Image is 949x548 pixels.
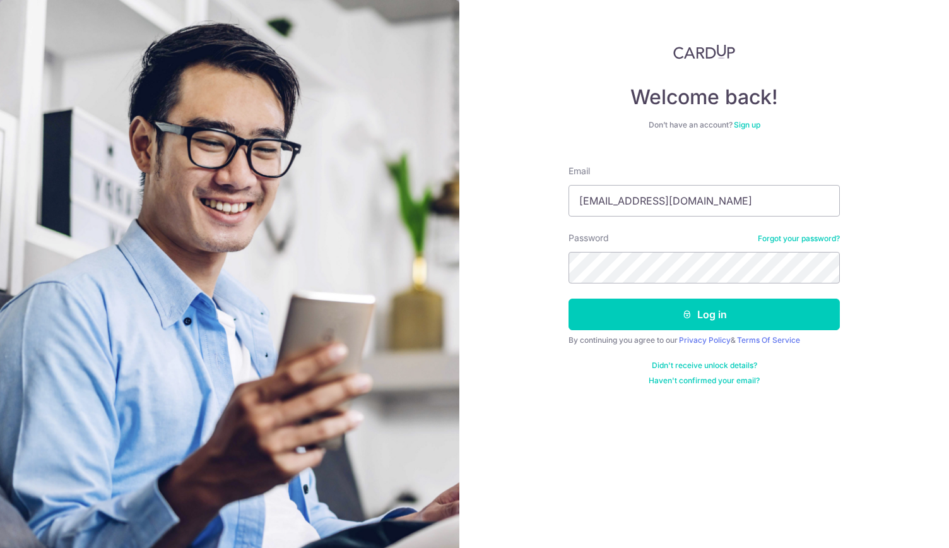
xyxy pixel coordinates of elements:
[569,120,840,130] div: Don’t have an account?
[758,234,840,244] a: Forgot your password?
[737,335,800,345] a: Terms Of Service
[569,299,840,330] button: Log in
[673,44,735,59] img: CardUp Logo
[569,232,609,244] label: Password
[569,165,590,177] label: Email
[569,185,840,217] input: Enter your Email
[569,85,840,110] h4: Welcome back!
[734,120,760,129] a: Sign up
[652,360,757,371] a: Didn't receive unlock details?
[569,335,840,345] div: By continuing you agree to our &
[649,376,760,386] a: Haven't confirmed your email?
[679,335,731,345] a: Privacy Policy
